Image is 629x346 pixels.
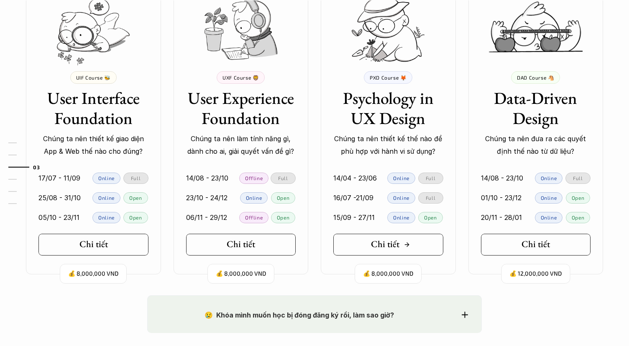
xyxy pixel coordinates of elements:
p: Open [129,214,142,220]
a: Chi tiết [481,234,591,256]
p: 01/10 - 23/12 [481,191,522,204]
p: Full [278,175,288,181]
p: Online [541,195,557,201]
p: Online [393,175,409,181]
a: Chi tiết [38,234,148,256]
p: Chúng ta nên thiết kế thế nào để phù hợp với hành vi sử dụng? [333,132,443,158]
p: Online [541,214,557,220]
p: 16/07 -21/09 [333,191,373,204]
p: Full [426,175,435,181]
strong: 😢 Khóa mình muốn học bị đóng đăng ký rồi, làm sao giờ? [205,311,394,319]
p: 20/11 - 28/01 [481,211,522,224]
p: Open [129,195,142,201]
p: 💰 8,000,000 VND [68,268,118,279]
p: Chúng ta nên đưa ra các quyết định thế nào từ dữ liệu? [481,132,591,158]
p: PXD Course 🦊 [370,75,407,80]
a: 03 [8,162,48,172]
a: Chi tiết [333,234,443,256]
h5: Chi tiết [79,239,108,250]
p: Full [573,175,583,181]
p: Chúng ta nên làm tính năng gì, dành cho ai, giải quyết vấn đề gì? [186,132,296,158]
p: 06/11 - 29/12 [186,211,227,224]
h3: Psychology in UX Design [333,88,443,128]
p: Online [393,195,409,201]
p: DAD Course 🐴 [517,75,554,80]
p: 💰 8,000,000 VND [363,268,413,279]
p: Open [572,214,584,220]
p: Online [541,175,557,181]
p: Online [98,175,115,181]
p: Chúng ta nên thiết kế giao diện App & Web thế nào cho đúng? [38,132,148,158]
p: Open [277,195,289,201]
h3: User Experience Foundation [186,88,296,128]
p: Online [98,214,115,220]
p: Open [277,214,289,220]
strong: 03 [33,164,40,170]
p: Offline [245,175,263,181]
h5: Chi tiết [371,239,399,250]
p: 💰 12,000,000 VND [509,268,562,279]
a: Chi tiết [186,234,296,256]
p: 14/04 - 23/06 [333,172,377,184]
p: Online [98,195,115,201]
p: 14/08 - 23/10 [186,172,228,184]
h5: Chi tiết [522,239,550,250]
p: 14/08 - 23/10 [481,172,523,184]
p: 23/10 - 24/12 [186,191,228,204]
p: Online [393,214,409,220]
h5: Chi tiết [227,239,255,250]
p: Online [246,195,262,201]
p: 15/09 - 27/11 [333,211,375,224]
p: UXF Course 🦁 [222,75,259,80]
p: Offline [245,214,263,220]
p: 💰 8,000,000 VND [216,268,266,279]
p: Open [424,214,437,220]
p: UIF Course 🐝 [76,75,111,80]
p: Full [426,195,435,201]
h3: Data-Driven Design [481,88,591,128]
p: Open [572,195,584,201]
p: Full [131,175,141,181]
h3: User Interface Foundation [38,88,148,128]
